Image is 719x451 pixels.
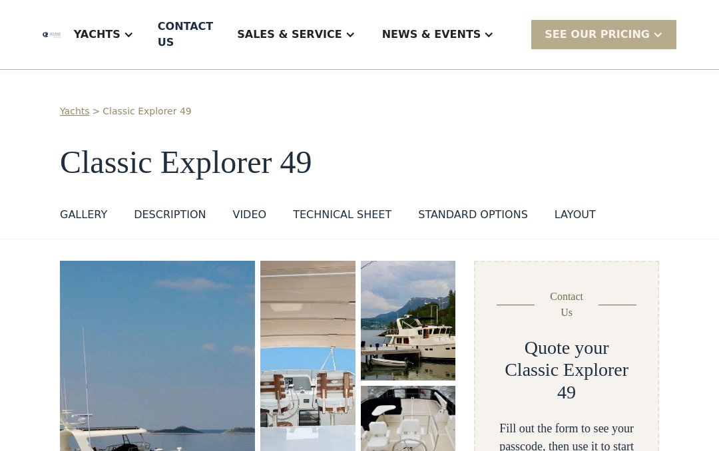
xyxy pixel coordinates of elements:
a: DESCRIPTION [134,207,206,228]
div: SEE Our Pricing [545,27,650,43]
div: GALLERY [60,207,107,223]
div: VIDEO [232,207,266,223]
div: News & EVENTS [382,27,481,43]
div: Technical sheet [293,207,391,223]
a: Technical sheet [293,207,391,228]
div: Sales & Service [224,8,368,61]
h1: Classic Explorer 49 [60,145,659,180]
div: Contact US [158,19,213,51]
h2: Quote your [525,337,609,359]
div: News & EVENTS [369,8,508,61]
div: Sales & Service [237,27,342,43]
img: logo [43,32,61,38]
h2: Classic Explorer 49 [497,359,636,403]
div: > [93,104,101,118]
div: standard options [418,207,528,223]
div: layout [555,207,596,223]
a: Yachts [60,104,90,118]
a: Classic Explorer 49 [103,104,191,118]
a: VIDEO [232,207,266,228]
a: GALLERY [60,207,107,228]
div: DESCRIPTION [134,207,206,223]
a: layout [555,207,596,228]
a: open lightbox [361,261,456,380]
div: SEE Our Pricing [531,20,676,49]
div: Yachts [74,27,120,43]
div: Contact Us [545,289,588,321]
img: 50 foot motor yacht [361,261,456,380]
div: Yachts [61,8,147,61]
a: standard options [418,207,528,228]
